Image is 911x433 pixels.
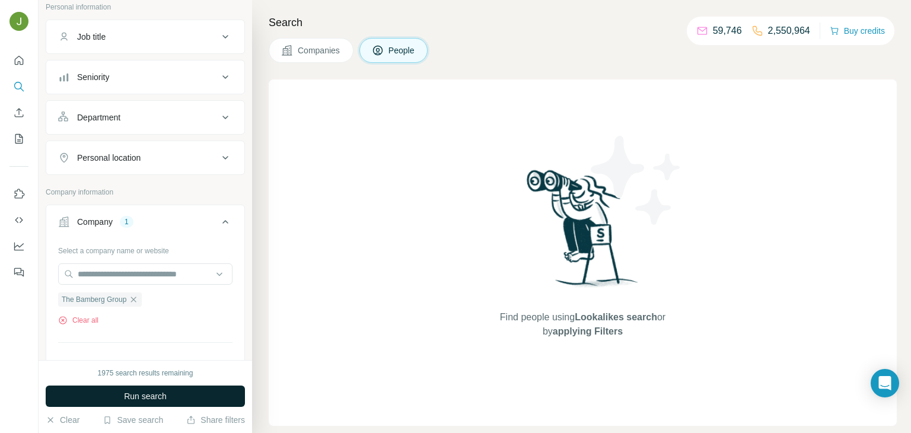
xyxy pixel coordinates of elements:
[58,241,232,256] div: Select a company name or website
[77,31,106,43] div: Job title
[9,209,28,231] button: Use Surfe API
[98,368,193,378] div: 1975 search results remaining
[62,294,126,305] span: The Bamberg Group
[77,216,113,228] div: Company
[269,14,897,31] h4: Search
[46,208,244,241] button: Company1
[9,128,28,149] button: My lists
[9,102,28,123] button: Enrich CSV
[46,2,245,12] p: Personal information
[103,414,163,426] button: Save search
[388,44,416,56] span: People
[46,187,245,198] p: Company information
[9,235,28,257] button: Dashboard
[58,315,98,326] button: Clear all
[575,312,657,322] span: Lookalikes search
[553,326,623,336] span: applying Filters
[9,50,28,71] button: Quick start
[298,44,341,56] span: Companies
[9,262,28,283] button: Feedback
[58,359,232,370] p: Upload a CSV of company websites.
[583,127,690,234] img: Surfe Illustration - Stars
[488,310,677,339] span: Find people using or by
[871,369,899,397] div: Open Intercom Messenger
[521,167,645,299] img: Surfe Illustration - Woman searching with binoculars
[186,414,245,426] button: Share filters
[830,23,885,39] button: Buy credits
[713,24,742,38] p: 59,746
[9,76,28,97] button: Search
[9,12,28,31] img: Avatar
[124,390,167,402] span: Run search
[9,183,28,205] button: Use Surfe on LinkedIn
[120,216,133,227] div: 1
[46,23,244,51] button: Job title
[46,63,244,91] button: Seniority
[77,112,120,123] div: Department
[77,152,141,164] div: Personal location
[46,386,245,407] button: Run search
[77,71,109,83] div: Seniority
[46,414,79,426] button: Clear
[46,103,244,132] button: Department
[46,144,244,172] button: Personal location
[768,24,810,38] p: 2,550,964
